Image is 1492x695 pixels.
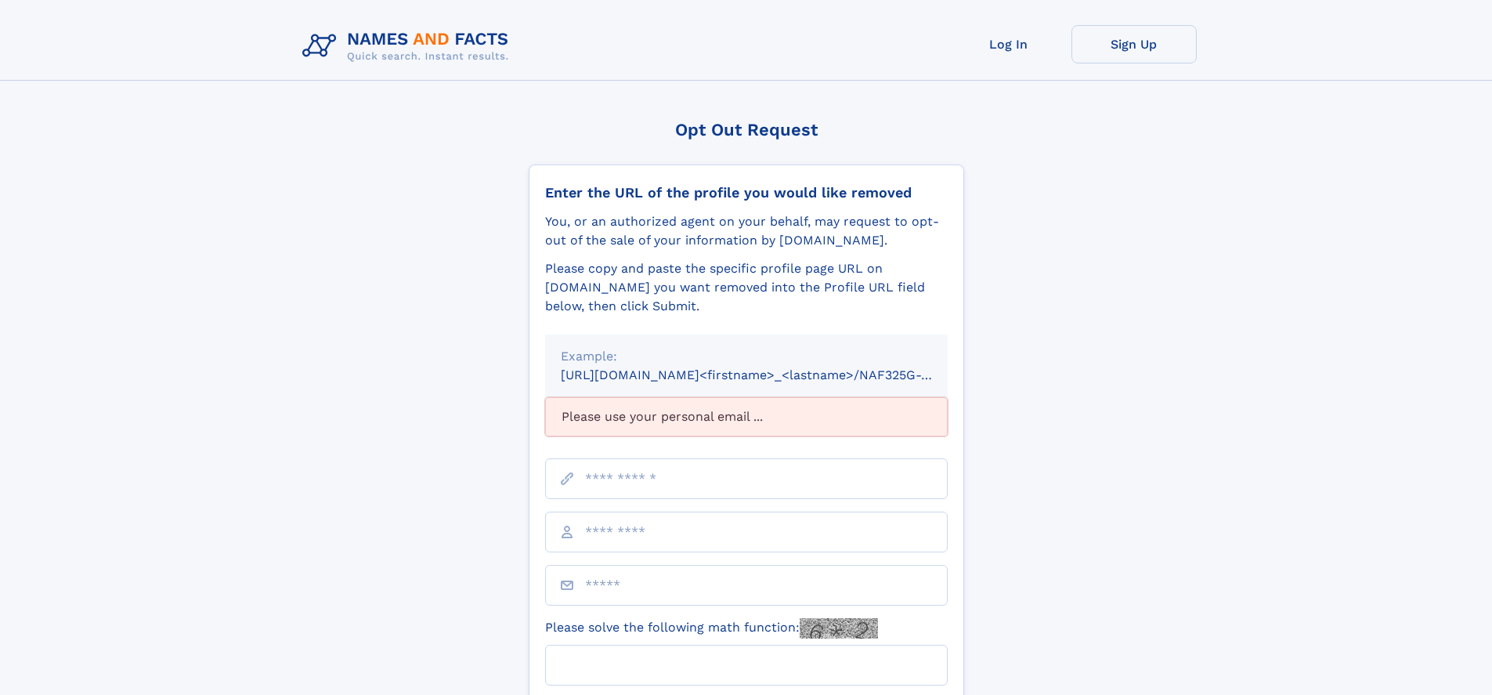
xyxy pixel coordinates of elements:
div: Please use your personal email ... [545,397,948,436]
div: Enter the URL of the profile you would like removed [545,184,948,201]
a: Log In [946,25,1071,63]
div: Example: [561,347,932,366]
img: Logo Names and Facts [296,25,522,67]
div: Opt Out Request [529,120,964,139]
div: Please copy and paste the specific profile page URL on [DOMAIN_NAME] you want removed into the Pr... [545,259,948,316]
label: Please solve the following math function: [545,618,878,639]
a: Sign Up [1071,25,1197,63]
div: You, or an authorized agent on your behalf, may request to opt-out of the sale of your informatio... [545,212,948,250]
small: [URL][DOMAIN_NAME]<firstname>_<lastname>/NAF325G-xxxxxxxx [561,367,977,382]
